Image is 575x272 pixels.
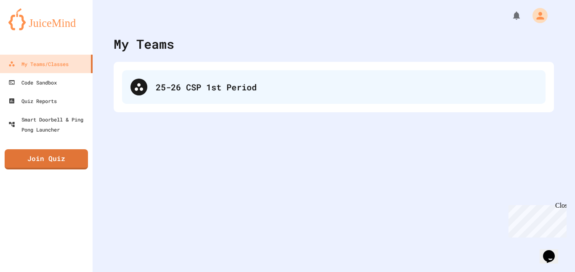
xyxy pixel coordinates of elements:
div: 25-26 CSP 1st Period [156,81,537,93]
div: Smart Doorbell & Ping Pong Launcher [8,114,89,135]
iframe: chat widget [540,238,567,264]
iframe: chat widget [505,202,567,238]
div: Quiz Reports [8,96,57,106]
div: 25-26 CSP 1st Period [122,70,546,104]
div: My Teams [114,34,174,53]
div: My Notifications [496,8,524,23]
img: logo-orange.svg [8,8,84,30]
div: My Teams/Classes [8,59,69,69]
div: Code Sandbox [8,77,57,87]
a: Join Quiz [5,149,88,169]
div: My Account [524,6,550,25]
div: Chat with us now!Close [3,3,58,53]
